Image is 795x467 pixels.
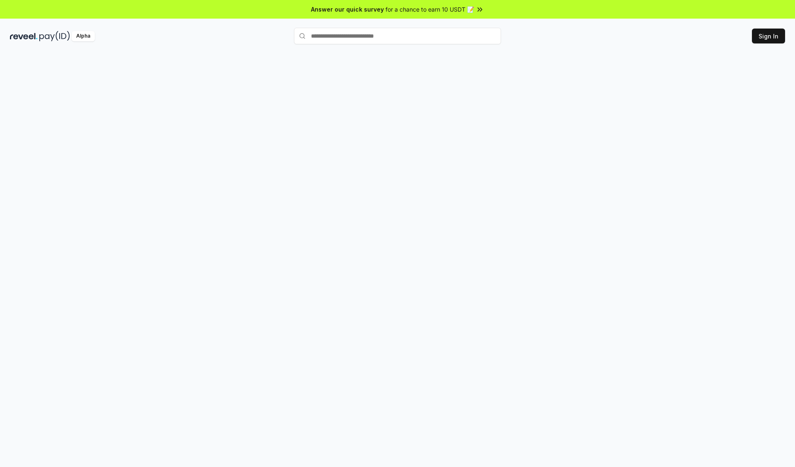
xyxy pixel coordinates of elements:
span: Answer our quick survey [311,5,384,14]
img: reveel_dark [10,31,38,41]
span: for a chance to earn 10 USDT 📝 [385,5,474,14]
button: Sign In [752,29,785,43]
img: pay_id [39,31,70,41]
div: Alpha [72,31,95,41]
